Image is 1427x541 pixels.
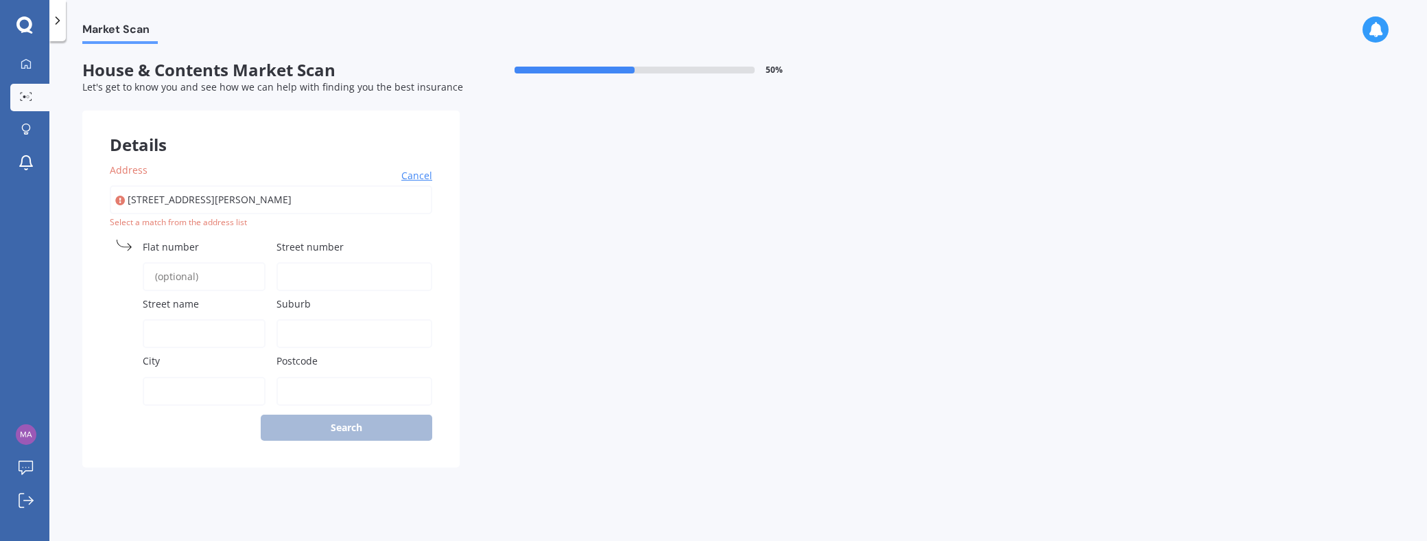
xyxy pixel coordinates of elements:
span: 50 % [766,65,783,75]
div: Details [82,111,460,152]
span: House & Contents Market Scan [82,60,460,80]
span: Market Scan [82,23,158,41]
span: Cancel [401,169,432,183]
img: b897c6b1ecc31829496655664f144c91 [16,424,36,445]
span: Street name [143,297,199,310]
span: City [143,355,160,368]
span: Suburb [276,297,311,310]
span: Street number [276,240,344,253]
input: Enter address [110,185,432,214]
span: Address [110,163,148,176]
span: Let's get to know you and see how we can help with finding you the best insurance [82,80,463,93]
div: Select a match from the address list [110,217,432,229]
span: Postcode [276,355,318,368]
span: Flat number [143,240,199,253]
input: (optional) [143,262,266,291]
